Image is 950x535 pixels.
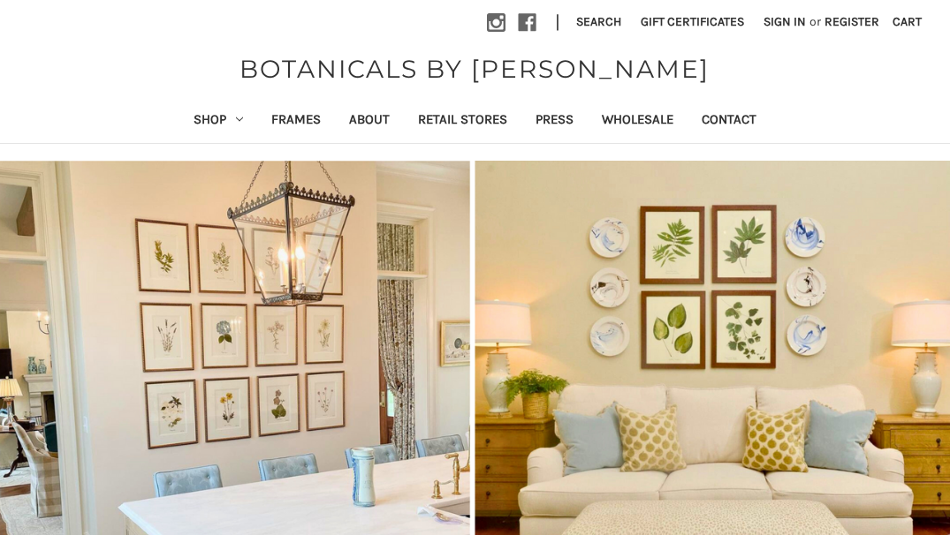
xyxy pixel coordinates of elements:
[231,50,718,87] a: BOTANICALS BY [PERSON_NAME]
[335,100,404,143] a: About
[549,9,566,37] li: |
[893,14,922,29] span: Cart
[257,100,335,143] a: Frames
[521,100,588,143] a: Press
[808,12,823,31] span: or
[688,100,771,143] a: Contact
[179,100,257,143] a: Shop
[588,100,688,143] a: Wholesale
[404,100,521,143] a: Retail Stores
